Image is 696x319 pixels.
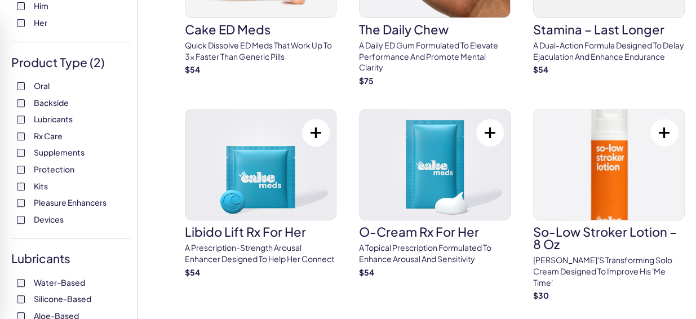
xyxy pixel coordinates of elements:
[185,267,200,277] strong: $ 54
[34,291,91,306] span: Silicone-Based
[17,183,25,190] input: Kits
[17,2,25,10] input: Him
[34,195,107,210] span: Pleasure Enhancers
[185,242,336,264] p: A prescription-strength arousal enhancer designed to help her connect
[34,275,85,290] span: Water-Based
[34,112,73,126] span: Lubricants
[185,64,200,74] strong: $ 54
[533,64,548,74] strong: $ 54
[17,19,25,27] input: Her
[359,40,511,73] p: A Daily ED Gum Formulated To Elevate Performance And Promote Mental Clarity
[17,279,25,287] input: Water-Based
[533,109,685,301] a: So-Low Stroker Lotion – 8 ozSo-Low Stroker Lotion – 8 oz[PERSON_NAME]'s transforming solo cream d...
[17,99,25,107] input: Backside
[34,212,64,227] span: Devices
[34,15,47,30] span: Her
[34,78,50,93] span: Oral
[17,295,25,303] input: Silicone-Based
[17,116,25,123] input: Lubricants
[359,225,511,238] h3: O-Cream Rx for Her
[17,166,25,174] input: Protection
[533,225,685,250] h3: So-Low Stroker Lotion – 8 oz
[359,267,374,277] strong: $ 54
[185,40,336,62] p: Quick dissolve ED Meds that work up to 3x faster than generic pills
[359,23,511,36] h3: The Daily Chew
[17,82,25,90] input: Oral
[185,109,336,278] a: Libido Lift Rx For HerLibido Lift Rx For HerA prescription-strength arousal enhancer designed to ...
[359,242,511,264] p: A topical prescription formulated to enhance arousal and sensitivity
[533,255,685,288] p: [PERSON_NAME]'s transforming solo cream designed to improve his 'me time'
[17,132,25,140] input: Rx Care
[34,95,69,110] span: Backside
[17,199,25,207] input: Pleasure Enhancers
[34,145,85,159] span: Supplements
[360,109,510,220] img: O-Cream Rx for Her
[359,109,511,278] a: O-Cream Rx for HerO-Cream Rx for HerA topical prescription formulated to enhance arousal and sens...
[34,179,48,193] span: Kits
[359,76,374,86] strong: $ 75
[17,149,25,157] input: Supplements
[34,129,63,143] span: Rx Care
[34,162,74,176] span: Protection
[533,23,685,36] h3: Stamina – Last Longer
[533,290,549,300] strong: $ 30
[534,109,684,220] img: So-Low Stroker Lotion – 8 oz
[17,216,25,224] input: Devices
[185,23,336,36] h3: Cake ED Meds
[185,225,336,238] h3: Libido Lift Rx For Her
[185,109,336,220] img: Libido Lift Rx For Her
[533,40,685,62] p: A dual-action formula designed to delay ejaculation and enhance endurance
